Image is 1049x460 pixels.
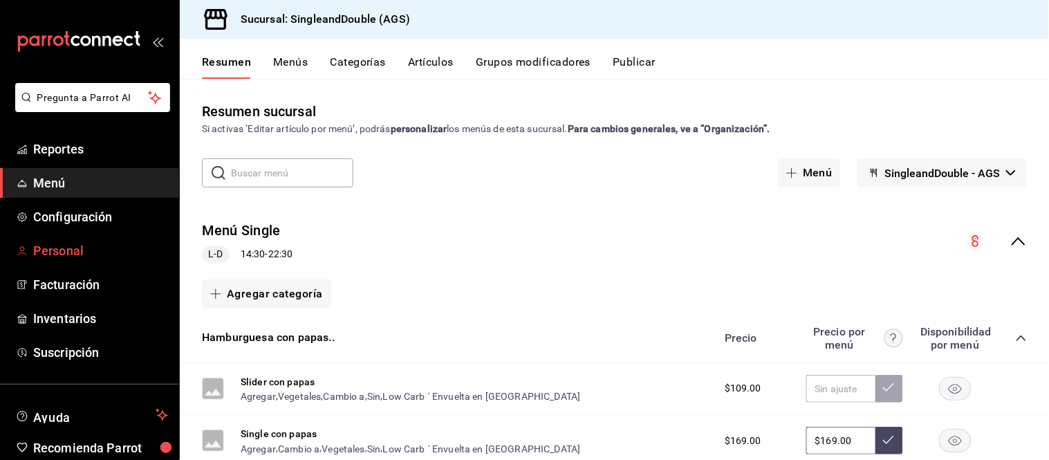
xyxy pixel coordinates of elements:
[241,442,276,456] button: Agregar
[15,83,170,112] button: Pregunta a Parrot AI
[806,325,903,351] div: Precio por menú
[367,442,380,456] button: Sin
[202,55,1049,79] div: navigation tabs
[33,343,168,362] span: Suscripción
[202,122,1027,136] div: Si activas ‘Editar artículo por menú’, podrás los menús de esta sucursal.
[10,100,170,115] a: Pregunta a Parrot AI
[241,389,581,403] div: , , , ,
[33,439,168,457] span: Recomienda Parrot
[33,174,168,192] span: Menú
[613,55,656,79] button: Publicar
[33,140,168,158] span: Reportes
[202,101,316,122] div: Resumen sucursal
[230,11,410,28] h3: Sucursal: SingleandDouble (AGS)
[33,275,168,294] span: Facturación
[202,330,335,346] button: Hamburguesa con papas..
[33,309,168,328] span: Inventarios
[383,442,581,456] button: Low Carb ´ Envuelta en [GEOGRAPHIC_DATA]
[857,158,1027,187] button: SingleandDouble - AGS
[367,389,380,403] button: Sin
[278,389,321,403] button: Vegetales
[241,389,276,403] button: Agregar
[33,208,168,226] span: Configuración
[806,375,875,403] input: Sin ajuste
[391,123,447,134] strong: personalizar
[920,325,990,351] div: Disponibilidad por menú
[241,427,317,441] button: Single con papas
[278,442,319,456] button: Cambio a
[180,210,1049,274] div: collapse-menu-row
[203,247,228,261] span: L-D
[408,55,454,79] button: Artículos
[725,434,761,448] span: $169.00
[476,55,591,79] button: Grupos modificadores
[568,123,770,134] strong: Para cambios generales, ve a “Organización”.
[885,167,1001,180] span: SingleandDouble - AGS
[202,246,293,263] div: 14:30 - 22:30
[806,427,875,454] input: Sin ajuste
[33,407,150,423] span: Ayuda
[383,389,581,403] button: Low Carb ´ Envuelta en [GEOGRAPHIC_DATA]
[778,158,841,187] button: Menú
[37,91,149,105] span: Pregunta a Parrot AI
[322,442,365,456] button: Vegetales
[241,375,315,389] button: Slider con papas
[202,55,251,79] button: Resumen
[711,331,799,344] div: Precio
[241,441,581,455] div: , , , ,
[152,36,163,47] button: open_drawer_menu
[273,55,308,79] button: Menús
[202,279,331,309] button: Agregar categoría
[331,55,387,79] button: Categorías
[725,381,761,396] span: $109.00
[1016,333,1027,344] button: collapse-category-row
[33,241,168,260] span: Personal
[324,389,365,403] button: Cambio a
[231,159,353,187] input: Buscar menú
[202,221,280,241] button: Menú Single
